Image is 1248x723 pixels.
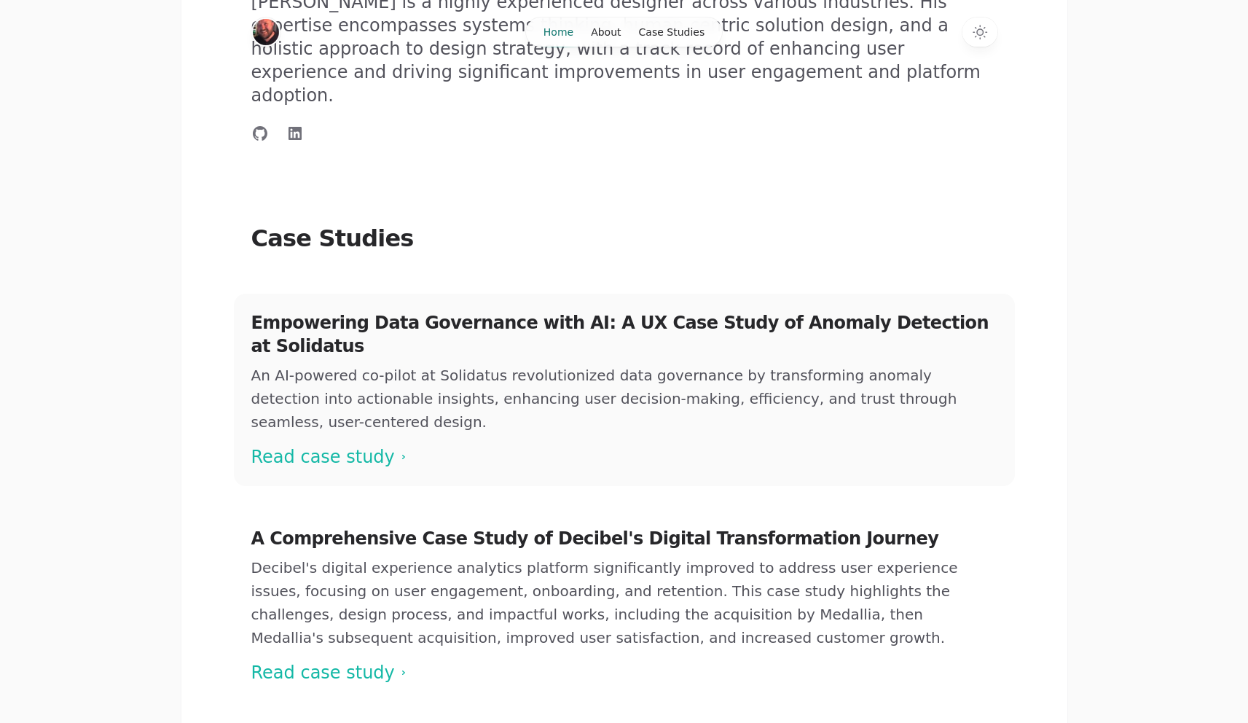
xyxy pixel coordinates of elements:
[286,125,304,142] a: Connect with me on LinkedIn
[253,19,279,45] a: Home
[251,528,939,549] a: A Comprehensive Case Study of Decibel's Digital Transformation Journey
[251,313,989,356] a: Empowering Data Governance with AI: A UX Case Study of Anomaly Detection at Solidatus
[251,125,269,142] a: Connect with me on GitHub
[630,17,714,47] a: Case Studies
[251,224,997,253] h2: Case Studies
[582,17,629,47] a: About
[962,17,997,47] button: Switch to dark theme
[535,17,582,47] a: Home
